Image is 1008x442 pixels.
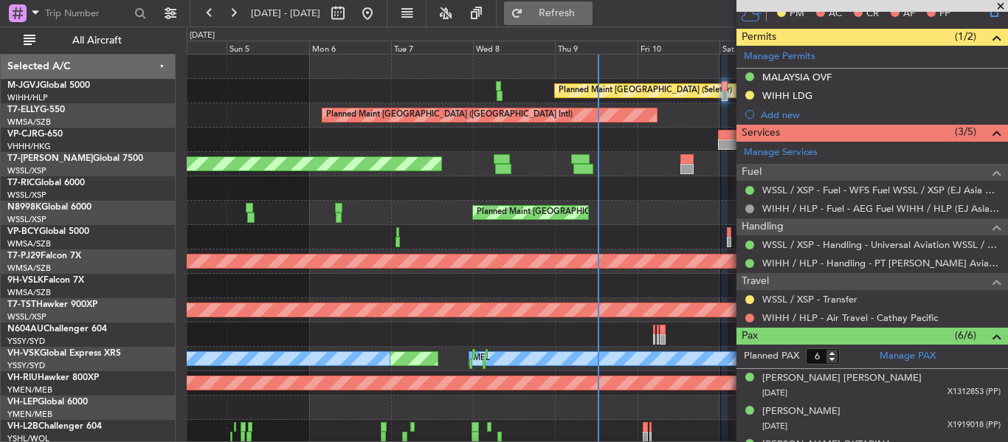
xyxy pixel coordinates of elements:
a: WSSL/XSP [7,311,46,322]
label: Planned PAX [744,349,799,364]
span: Pax [742,328,758,345]
a: WSSL / XSP - Transfer [762,293,857,305]
div: Add new [761,108,1001,121]
div: Sun 5 [227,41,308,54]
span: X1312853 (PP) [947,386,1001,398]
span: Permits [742,29,776,46]
span: (3/5) [955,124,976,139]
span: VH-L2B [7,422,38,431]
span: T7-[PERSON_NAME] [7,154,93,163]
a: YMEN/MEB [7,409,52,420]
span: FP [939,7,950,21]
span: [DATE] - [DATE] [251,7,320,20]
a: T7-RICGlobal 6000 [7,179,85,187]
a: WMSA/SZB [7,117,51,128]
span: M-JGVJ [7,81,40,90]
a: WMSA/SZB [7,287,51,298]
span: VH-LEP [7,398,38,407]
a: T7-ELLYG-550 [7,106,65,114]
a: Manage Permits [744,49,815,64]
span: Travel [742,273,769,290]
a: VH-RIUHawker 800XP [7,373,99,382]
div: [DATE] [190,30,215,42]
span: [DATE] [762,421,787,432]
span: VH-RIU [7,373,38,382]
a: Manage PAX [880,349,936,364]
a: T7-TSTHawker 900XP [7,300,97,309]
div: WIHH LDG [762,89,812,102]
span: T7-TST [7,300,36,309]
span: (1/2) [955,29,976,44]
div: Planned Maint [GEOGRAPHIC_DATA] (Seletar) [477,201,650,224]
span: N8998K [7,203,41,212]
span: X1919018 (PP) [947,419,1001,432]
a: T7-PJ29Falcon 7X [7,252,81,260]
span: Fuel [742,164,762,181]
div: MEL [473,348,490,370]
span: PM [790,7,804,21]
a: WIHH / HLP - Air Travel - Cathay Pacific [762,311,938,324]
div: Mon 6 [309,41,391,54]
input: Trip Number [45,2,130,24]
div: [PERSON_NAME] [PERSON_NAME] [762,371,922,386]
a: WIHH/HLP [7,92,48,103]
div: Planned Maint [GEOGRAPHIC_DATA] ([GEOGRAPHIC_DATA] Intl) [326,104,573,126]
span: 9H-VSLK [7,276,44,285]
span: (6/6) [955,328,976,343]
a: VHHH/HKG [7,141,51,152]
a: YSSY/SYD [7,336,45,347]
span: AC [829,7,842,21]
a: WMSA/SZB [7,238,51,249]
span: Services [742,125,780,142]
div: MALAYSIA OVF [762,71,832,83]
a: VH-LEPGlobal 6000 [7,398,88,407]
span: All Aircraft [38,35,156,46]
a: YMEN/MEB [7,384,52,396]
a: VH-VSKGlobal Express XRS [7,349,121,358]
div: Fri 10 [638,41,719,54]
span: VP-CJR [7,130,38,139]
div: Sat 11 [719,41,801,54]
button: Refresh [504,1,593,25]
a: WSSL / XSP - Handling - Universal Aviation WSSL / XSP [762,238,1001,251]
span: CR [866,7,879,21]
a: 9H-VSLKFalcon 7X [7,276,84,285]
a: VH-L2BChallenger 604 [7,422,102,431]
span: AF [903,7,915,21]
span: Handling [742,218,784,235]
a: VP-BCYGlobal 5000 [7,227,89,236]
span: [DATE] [762,387,787,398]
span: T7-ELLY [7,106,40,114]
span: VH-VSK [7,349,40,358]
span: T7-RIC [7,179,35,187]
a: N8998KGlobal 6000 [7,203,92,212]
a: WSSL/XSP [7,165,46,176]
a: VP-CJRG-650 [7,130,63,139]
a: N604AUChallenger 604 [7,325,107,334]
a: WSSL / XSP - Fuel - WFS Fuel WSSL / XSP (EJ Asia Only) [762,184,1001,196]
a: WSSL/XSP [7,190,46,201]
button: All Aircraft [16,29,160,52]
div: Thu 9 [555,41,637,54]
span: VP-BCY [7,227,39,236]
div: Wed 8 [473,41,555,54]
a: WMSA/SZB [7,263,51,274]
a: Manage Services [744,145,818,160]
span: Refresh [526,8,588,18]
a: YSSY/SYD [7,360,45,371]
a: M-JGVJGlobal 5000 [7,81,90,90]
a: WIHH / HLP - Handling - PT [PERSON_NAME] Aviasi WIHH / HLP [762,257,1001,269]
a: WIHH / HLP - Fuel - AEG Fuel WIHH / HLP (EJ Asia Only) [762,202,1001,215]
a: WSSL/XSP [7,214,46,225]
div: Tue 7 [391,41,473,54]
div: [PERSON_NAME] [762,404,840,419]
span: N604AU [7,325,44,334]
a: T7-[PERSON_NAME]Global 7500 [7,154,143,163]
span: T7-PJ29 [7,252,41,260]
div: Planned Maint [GEOGRAPHIC_DATA] (Seletar) [559,80,732,102]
